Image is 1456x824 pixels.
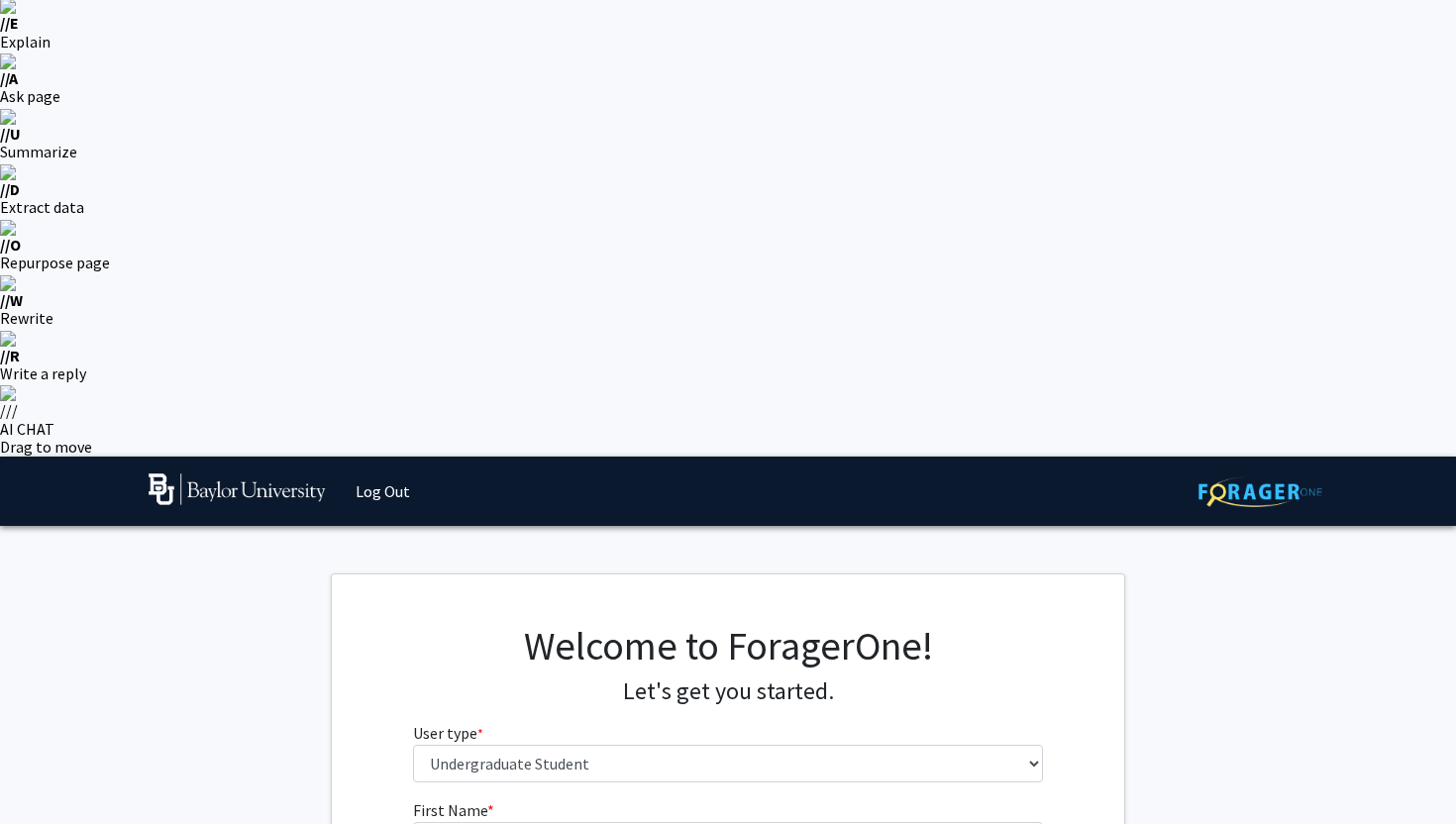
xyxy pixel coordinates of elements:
[1198,476,1322,507] img: ForagerOne Logo
[413,721,483,745] label: User type
[149,473,326,505] img: Baylor University Logo
[413,622,1044,669] h1: Welcome to ForagerOne!
[413,677,1044,706] h4: Let's get you started.
[413,800,487,820] span: First Name
[15,735,84,809] iframe: Chat
[346,457,420,526] a: Log Out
